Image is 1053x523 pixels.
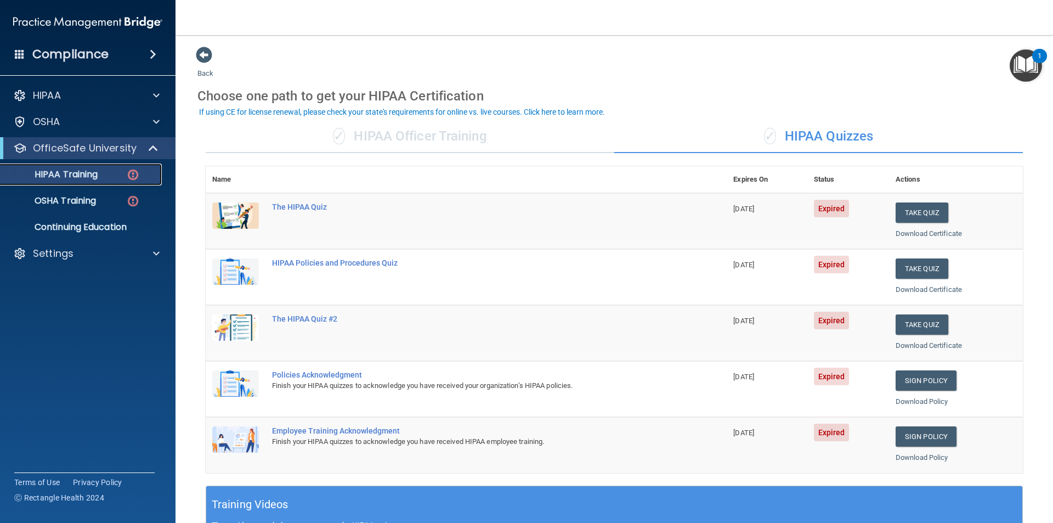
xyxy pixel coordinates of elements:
div: HIPAA Officer Training [206,120,614,153]
h5: Training Videos [212,495,288,514]
a: Back [197,56,213,77]
th: Actions [889,166,1023,193]
a: OfficeSafe University [13,142,159,155]
button: Take Quiz [896,314,948,335]
span: ✓ [333,128,345,144]
span: [DATE] [733,205,754,213]
h4: Compliance [32,47,109,62]
span: Expired [814,312,850,329]
a: Sign Policy [896,426,956,447]
a: Download Policy [896,397,948,406]
a: HIPAA [13,89,160,102]
button: If using CE for license renewal, please check your state's requirements for online vs. live cours... [197,106,607,117]
th: Status [807,166,889,193]
span: [DATE] [733,429,754,437]
button: Take Quiz [896,258,948,279]
div: If using CE for license renewal, please check your state's requirements for online vs. live cours... [199,108,605,116]
img: danger-circle.6113f641.png [126,194,140,208]
span: Expired [814,200,850,217]
div: Choose one path to get your HIPAA Certification [197,80,1031,112]
a: Privacy Policy [73,477,122,488]
a: Download Certificate [896,285,962,294]
div: The HIPAA Quiz #2 [272,314,672,323]
span: Expired [814,368,850,385]
span: Ⓒ Rectangle Health 2024 [14,492,104,503]
img: PMB logo [13,12,162,33]
p: OSHA Training [7,195,96,206]
th: Expires On [727,166,807,193]
button: Open Resource Center, 1 new notification [1010,49,1042,82]
img: danger-circle.6113f641.png [126,168,140,182]
div: Policies Acknowledgment [272,370,672,379]
a: OSHA [13,115,160,128]
div: Finish your HIPAA quizzes to acknowledge you have received HIPAA employee training. [272,435,672,448]
a: Terms of Use [14,477,60,488]
span: Expired [814,424,850,441]
a: Download Policy [896,453,948,462]
p: HIPAA [33,89,61,102]
span: ✓ [764,128,776,144]
div: The HIPAA Quiz [272,203,672,211]
p: Settings [33,247,73,260]
a: Sign Policy [896,370,956,391]
a: Download Certificate [896,229,962,238]
a: Settings [13,247,160,260]
div: Employee Training Acknowledgment [272,426,672,435]
a: Download Certificate [896,341,962,350]
span: [DATE] [733,373,754,381]
div: HIPAA Quizzes [614,120,1023,153]
button: Take Quiz [896,203,948,223]
p: HIPAA Training [7,169,98,180]
p: Continuing Education [7,222,157,233]
div: HIPAA Policies and Procedures Quiz [272,258,672,267]
p: OSHA [33,115,60,128]
th: Name [206,166,265,193]
div: Finish your HIPAA quizzes to acknowledge you have received your organization’s HIPAA policies. [272,379,672,392]
div: 1 [1038,56,1041,70]
p: OfficeSafe University [33,142,137,155]
span: Expired [814,256,850,273]
span: [DATE] [733,317,754,325]
span: [DATE] [733,261,754,269]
